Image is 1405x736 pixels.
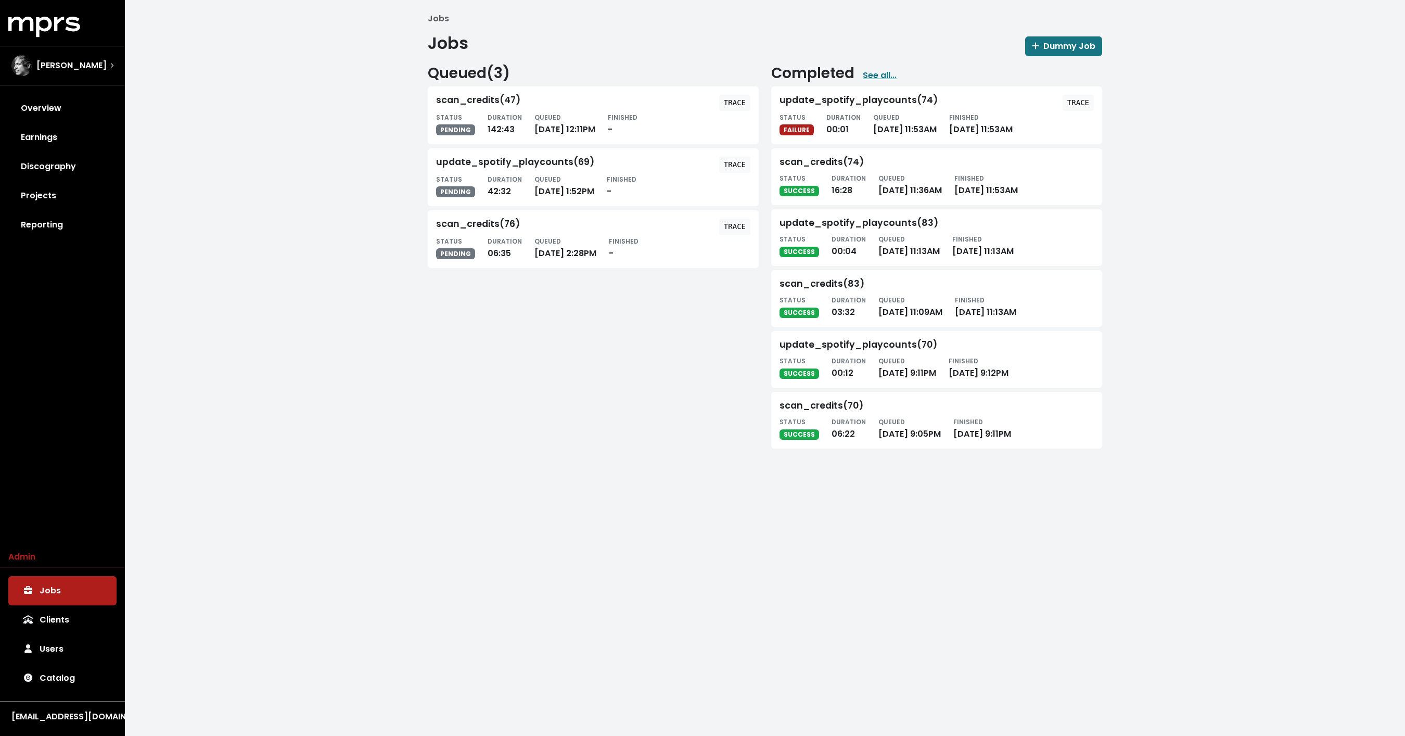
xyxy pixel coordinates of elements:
div: scan_credits(76) [436,219,520,231]
div: 00:04 [832,233,866,258]
span: PENDING [436,248,475,259]
small: DURATION [832,174,866,183]
div: 42:32 [488,173,522,198]
a: Projects [8,181,117,210]
tt: TRACE [724,98,746,107]
button: [EMAIL_ADDRESS][DOMAIN_NAME] [8,710,117,724]
small: DURATION [488,113,522,122]
small: STATUS [780,357,806,365]
div: 06:35 [488,235,522,260]
a: Users [8,635,117,664]
div: [DATE] 9:05PM [878,415,941,440]
div: 03:32 [832,294,866,319]
span: SUCCESS [780,308,819,318]
div: [DATE] 2:28PM [534,235,596,260]
small: QUEUED [878,357,905,365]
tt: TRACE [724,222,746,231]
small: QUEUED [878,174,905,183]
img: The selected account / producer [11,55,32,76]
div: scan_credits(47) [436,95,520,107]
span: PENDING [436,186,475,197]
small: FINISHED [607,175,636,184]
small: FINISHED [952,235,982,244]
small: STATUS [780,235,806,244]
span: PENDING [436,124,475,135]
small: DURATION [832,235,866,244]
small: STATUS [436,237,462,246]
div: update_spotify_playcounts(83) [780,218,938,229]
div: [DATE] 9:11PM [953,415,1011,440]
div: update_spotify_playcounts(69) [436,157,594,169]
small: QUEUED [534,175,561,184]
small: DURATION [832,296,866,304]
div: [DATE] 11:53AM [873,111,937,136]
div: - [609,235,638,260]
a: Clients [8,605,117,635]
div: 00:01 [826,111,861,136]
div: [DATE] 11:13AM [955,294,1016,319]
small: STATUS [436,113,462,122]
small: STATUS [780,417,806,426]
small: STATUS [780,113,806,122]
div: [DATE] 11:36AM [878,172,942,197]
small: FINISHED [954,174,984,183]
span: SUCCESS [780,369,819,379]
h2: Completed [771,65,854,82]
small: QUEUED [878,235,905,244]
div: 00:12 [832,354,866,379]
div: scan_credits(70) [780,400,863,411]
h1: Jobs [428,33,468,53]
a: See all... [863,69,897,82]
button: Dummy Job [1025,36,1102,56]
button: TRACE [719,95,750,111]
small: DURATION [832,417,866,426]
span: Dummy Job [1032,40,1095,52]
small: DURATION [826,113,861,122]
div: [DATE] 9:11PM [878,354,936,379]
small: FINISHED [955,296,985,304]
div: 142:43 [488,111,522,136]
div: [DATE] 9:12PM [949,354,1008,379]
small: FINISHED [608,113,637,122]
div: scan_credits(83) [780,278,864,289]
a: Catalog [8,664,117,693]
div: [DATE] 11:09AM [878,294,942,319]
small: STATUS [436,175,462,184]
small: QUEUED [878,417,905,426]
small: FINISHED [953,417,983,426]
div: [DATE] 1:52PM [534,173,594,198]
tt: TRACE [1067,98,1089,107]
span: SUCCESS [780,429,819,440]
small: QUEUED [534,113,561,122]
div: [DATE] 11:13AM [952,233,1014,258]
small: FINISHED [949,113,979,122]
a: Discography [8,152,117,181]
span: SUCCESS [780,186,819,196]
small: DURATION [832,357,866,365]
li: Jobs [428,12,449,25]
a: mprs logo [8,20,80,32]
a: Earnings [8,123,117,152]
div: [DATE] 11:53AM [949,111,1013,136]
tt: TRACE [724,160,746,169]
div: - [607,173,636,198]
small: QUEUED [878,296,905,304]
small: QUEUED [534,237,561,246]
small: FINISHED [609,237,638,246]
nav: breadcrumb [428,12,1102,25]
small: FINISHED [949,357,978,365]
div: scan_credits(74) [780,157,864,168]
small: QUEUED [873,113,900,122]
div: 06:22 [832,415,866,440]
small: DURATION [488,175,522,184]
div: [EMAIL_ADDRESS][DOMAIN_NAME] [11,710,113,723]
small: STATUS [780,296,806,304]
div: [DATE] 11:13AM [878,233,940,258]
h2: Queued ( 3 ) [428,65,759,82]
button: TRACE [719,219,750,235]
a: Reporting [8,210,117,239]
button: TRACE [1063,95,1094,111]
button: TRACE [719,157,750,173]
div: update_spotify_playcounts(74) [780,95,938,107]
div: [DATE] 11:53AM [954,172,1018,197]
